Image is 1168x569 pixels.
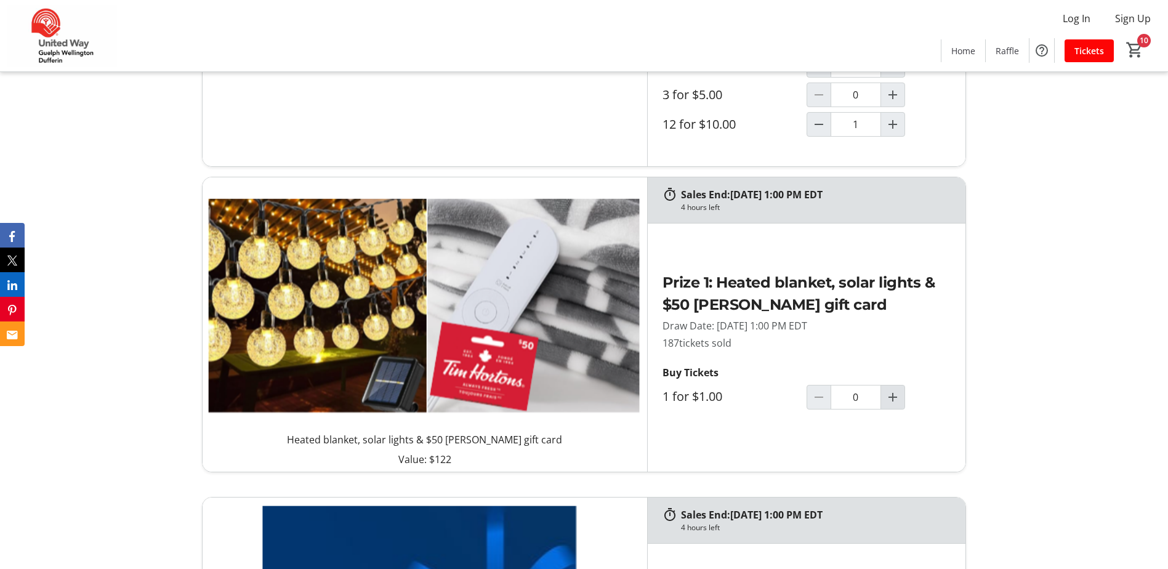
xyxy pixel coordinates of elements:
[681,508,730,522] span: Sales End:
[1029,38,1054,63] button: Help
[1105,9,1161,28] button: Sign Up
[1065,39,1114,62] a: Tickets
[203,177,647,427] img: Prize 1: Heated blanket, solar lights & $50 Tim Hortons gift card
[881,83,904,107] button: Increment by one
[663,117,736,132] label: 12 for $10.00
[881,385,904,409] button: Increment by one
[730,508,823,522] span: [DATE] 1:00 PM EDT
[287,432,562,447] p: Heated blanket, solar lights & $50 [PERSON_NAME] gift card
[7,5,117,67] img: United Way Guelph Wellington Dufferin's Logo
[1063,11,1090,26] span: Log In
[1053,9,1100,28] button: Log In
[1115,11,1151,26] span: Sign Up
[681,188,730,201] span: Sales End:
[881,113,904,136] button: Increment by one
[663,336,951,350] p: 187 tickets sold
[730,188,823,201] span: [DATE] 1:00 PM EDT
[663,318,951,333] p: Draw Date: [DATE] 1:00 PM EDT
[663,366,719,379] strong: Buy Tickets
[1124,39,1146,61] button: Cart
[951,44,975,57] span: Home
[807,113,831,136] button: Decrement by one
[941,39,985,62] a: Home
[1074,44,1104,57] span: Tickets
[663,389,722,404] label: 1 for $1.00
[986,39,1029,62] a: Raffle
[681,522,720,533] div: 4 hours left
[681,202,720,213] div: 4 hours left
[663,87,722,102] label: 3 for $5.00
[212,452,637,467] p: Value: $122
[996,44,1019,57] span: Raffle
[663,272,951,316] h2: Prize 1: Heated blanket, solar lights & $50 [PERSON_NAME] gift card
[663,58,722,73] label: 1 for $2.00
